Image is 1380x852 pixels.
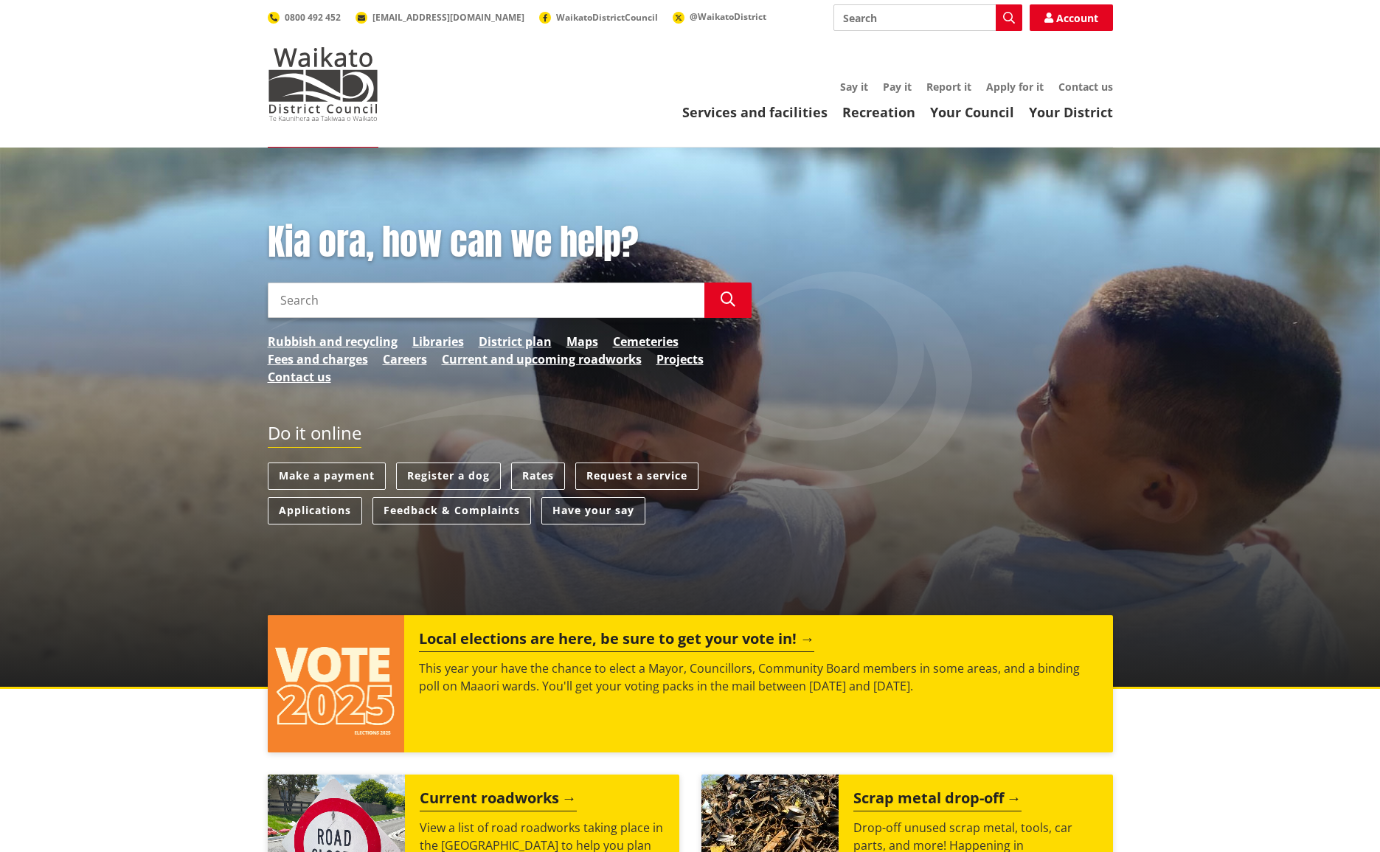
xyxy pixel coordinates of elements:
span: [EMAIL_ADDRESS][DOMAIN_NAME] [372,11,524,24]
a: Say it [840,80,868,94]
a: Contact us [268,368,331,386]
a: Fees and charges [268,350,368,368]
a: District plan [479,333,552,350]
a: Your District [1029,103,1113,121]
span: 0800 492 452 [285,11,341,24]
h2: Scrap metal drop-off [853,789,1022,811]
span: WaikatoDistrictCouncil [556,11,658,24]
input: Search input [833,4,1022,31]
a: Projects [656,350,704,368]
a: Libraries [412,333,464,350]
a: Applications [268,497,362,524]
img: Waikato District Council - Te Kaunihera aa Takiwaa o Waikato [268,47,378,121]
a: @WaikatoDistrict [673,10,766,23]
a: Feedback & Complaints [372,497,531,524]
a: Your Council [930,103,1014,121]
a: Report it [926,80,971,94]
h2: Do it online [268,423,361,448]
a: Make a payment [268,463,386,490]
a: Rubbish and recycling [268,333,398,350]
a: Maps [566,333,598,350]
a: WaikatoDistrictCouncil [539,11,658,24]
h1: Kia ora, how can we help? [268,221,752,264]
a: Request a service [575,463,698,490]
h2: Current roadworks [420,789,577,811]
a: 0800 492 452 [268,11,341,24]
img: Vote 2025 [268,615,405,752]
a: Recreation [842,103,915,121]
a: Cemeteries [613,333,679,350]
a: [EMAIL_ADDRESS][DOMAIN_NAME] [356,11,524,24]
a: Apply for it [986,80,1044,94]
a: Have your say [541,497,645,524]
a: Pay it [883,80,912,94]
input: Search input [268,283,704,318]
a: Contact us [1058,80,1113,94]
h2: Local elections are here, be sure to get your vote in! [419,630,814,652]
a: Rates [511,463,565,490]
a: Services and facilities [682,103,828,121]
a: Register a dog [396,463,501,490]
span: @WaikatoDistrict [690,10,766,23]
p: This year your have the chance to elect a Mayor, Councillors, Community Board members in some are... [419,659,1098,695]
a: Account [1030,4,1113,31]
a: Careers [383,350,427,368]
a: Current and upcoming roadworks [442,350,642,368]
a: Local elections are here, be sure to get your vote in! This year your have the chance to elect a ... [268,615,1113,752]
